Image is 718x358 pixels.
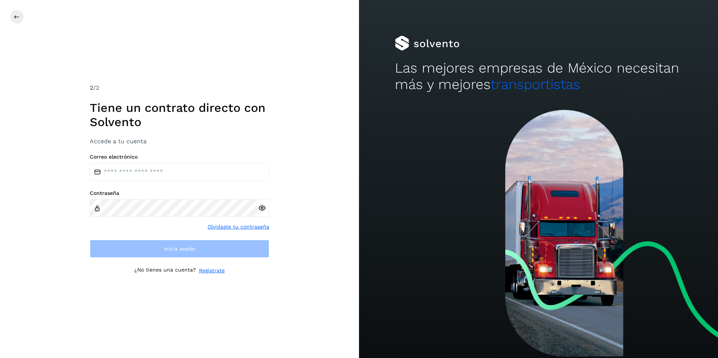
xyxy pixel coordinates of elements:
[395,60,682,93] h2: Las mejores empresas de México necesitan más y mejores
[491,76,580,92] span: transportistas
[90,101,269,129] h1: Tiene un contrato directo con Solvento
[199,267,225,275] a: Regístrate
[90,84,93,91] span: 2
[90,190,269,196] label: Contraseña
[90,240,269,258] button: Inicia sesión
[134,267,196,275] p: ¿No tienes una cuenta?
[164,246,196,251] span: Inicia sesión
[90,138,269,145] h3: Accede a tu cuenta
[90,83,269,92] div: /2
[90,154,269,160] label: Correo electrónico
[208,223,269,231] a: Olvidaste tu contraseña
